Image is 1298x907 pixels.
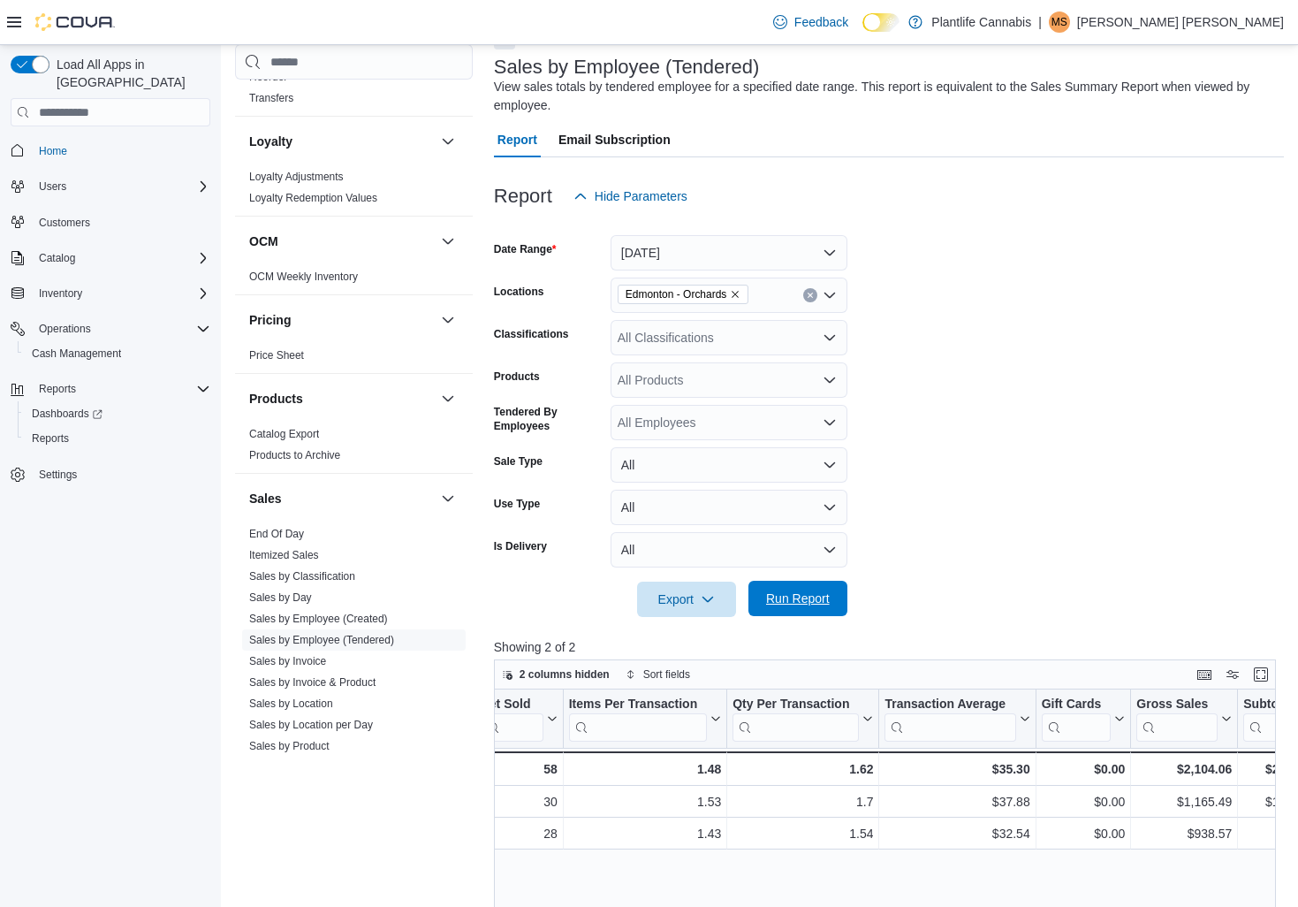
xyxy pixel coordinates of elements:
[25,428,210,449] span: Reports
[32,141,74,162] a: Home
[437,488,459,509] button: Sales
[1250,664,1271,685] button: Enter fullscreen
[480,697,543,713] div: Net Sold
[49,56,210,91] span: Load All Apps in [GEOGRAPHIC_DATA]
[1049,11,1070,33] div: Melissa Sue Smith
[32,248,210,269] span: Catalog
[249,349,304,362] a: Price Sheet
[32,283,210,304] span: Inventory
[823,415,837,430] button: Open list of options
[823,373,837,387] button: Open list of options
[4,246,217,271] button: Catalog
[494,327,569,341] label: Classifications
[732,791,873,812] div: 1.7
[39,251,75,265] span: Catalog
[568,758,721,780] div: 1.48
[249,612,388,626] span: Sales by Employee (Created)
[249,428,319,440] a: Catalog Export
[823,331,837,345] button: Open list of options
[249,740,330,752] a: Sales by Product
[249,192,377,204] a: Loyalty Redemption Values
[35,13,115,31] img: Cova
[494,57,760,78] h3: Sales by Employee (Tendered)
[1038,11,1042,33] p: |
[32,463,210,485] span: Settings
[1136,697,1232,742] button: Gross Sales
[619,664,697,685] button: Sort fields
[494,638,1284,656] p: Showing 2 of 2
[862,13,899,32] input: Dark Mode
[794,13,848,31] span: Feedback
[249,633,394,647] span: Sales by Employee (Tendered)
[884,697,1015,742] div: Transaction Average
[235,266,473,294] div: OCM
[32,431,69,446] span: Reports
[1194,664,1215,685] button: Keyboard shortcuts
[643,667,690,682] span: Sort fields
[249,490,434,507] button: Sales
[32,318,210,339] span: Operations
[249,232,434,250] button: OCM
[497,122,537,157] span: Report
[884,823,1029,844] div: $32.54
[437,388,459,409] button: Products
[884,758,1029,780] div: $35.30
[4,377,217,401] button: Reports
[611,490,847,525] button: All
[4,174,217,199] button: Users
[249,311,291,329] h3: Pricing
[1136,758,1232,780] div: $2,104.06
[1041,697,1125,742] button: Gift Cards
[25,343,210,364] span: Cash Management
[32,211,210,233] span: Customers
[823,288,837,302] button: Open list of options
[39,179,66,194] span: Users
[249,171,344,183] a: Loyalty Adjustments
[39,382,76,396] span: Reports
[11,130,210,533] nav: Complex example
[1136,697,1218,742] div: Gross Sales
[249,270,358,284] span: OCM Weekly Inventory
[494,497,540,511] label: Use Type
[249,591,312,605] span: Sales by Day
[249,311,434,329] button: Pricing
[931,11,1031,33] p: Plantlife Cannabis
[32,212,97,233] a: Customers
[766,4,855,40] a: Feedback
[732,697,859,742] div: Qty Per Transaction
[732,823,873,844] div: 1.54
[39,468,77,482] span: Settings
[249,634,394,646] a: Sales by Employee (Tendered)
[249,271,358,283] a: OCM Weekly Inventory
[235,423,473,473] div: Products
[595,187,687,205] span: Hide Parameters
[1041,791,1125,812] div: $0.00
[32,248,82,269] button: Catalog
[803,288,817,302] button: Clear input
[18,401,217,426] a: Dashboards
[480,758,557,780] div: 58
[249,390,303,408] h3: Products
[1041,697,1111,713] div: Gift Cards
[494,186,552,207] h3: Report
[495,664,617,685] button: 2 columns hidden
[249,92,293,104] a: Transfers
[494,370,540,384] label: Products
[1041,697,1111,742] div: Gift Card Sales
[481,823,558,844] div: 28
[4,461,217,487] button: Settings
[249,91,293,105] span: Transfers
[568,697,707,713] div: Items Per Transaction
[249,490,282,507] h3: Sales
[18,341,217,366] button: Cash Management
[884,791,1029,812] div: $37.88
[437,309,459,331] button: Pricing
[732,758,873,780] div: 1.62
[32,176,73,197] button: Users
[249,133,292,150] h3: Loyalty
[884,697,1029,742] button: Transaction Average
[249,548,319,562] span: Itemized Sales
[520,667,610,682] span: 2 columns hidden
[1222,664,1243,685] button: Display options
[480,697,557,742] button: Net Sold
